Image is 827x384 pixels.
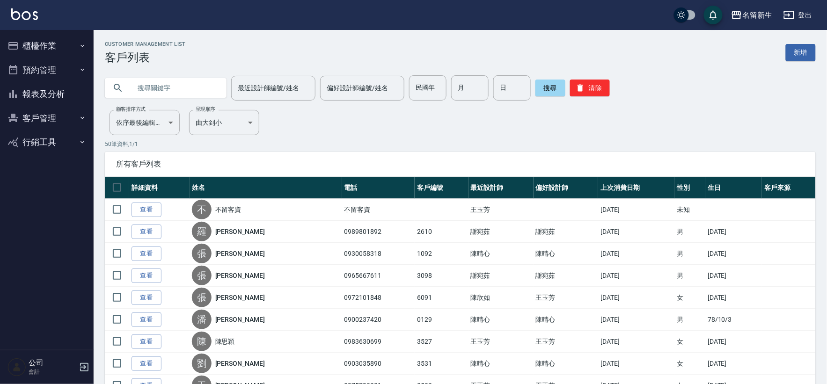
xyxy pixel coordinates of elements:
[4,34,90,58] button: 櫃檯作業
[29,368,76,376] p: 會計
[705,309,762,331] td: 78/10/3
[131,75,219,101] input: 搜尋關鍵字
[342,265,415,287] td: 0965667611
[116,159,805,169] span: 所有客戶列表
[132,225,161,239] a: 查看
[535,80,565,96] button: 搜尋
[468,221,534,243] td: 謝宛茹
[674,221,705,243] td: 男
[192,332,212,351] div: 陳
[534,309,599,331] td: 陳晴心
[598,177,674,199] th: 上次消費日期
[192,310,212,329] div: 潘
[704,6,723,24] button: save
[215,205,242,214] a: 不留客資
[534,265,599,287] td: 謝宛茹
[468,287,534,309] td: 陳欣如
[415,265,468,287] td: 3098
[705,331,762,353] td: [DATE]
[534,177,599,199] th: 偏好設計師
[534,287,599,309] td: 王玉芳
[415,177,468,199] th: 客戶編號
[342,287,415,309] td: 0972101848
[4,130,90,154] button: 行銷工具
[11,8,38,20] img: Logo
[742,9,772,21] div: 名留新生
[415,309,468,331] td: 0129
[468,177,534,199] th: 最近設計師
[598,309,674,331] td: [DATE]
[105,51,186,64] h3: 客戶列表
[598,331,674,353] td: [DATE]
[7,358,26,377] img: Person
[705,287,762,309] td: [DATE]
[215,227,265,236] a: [PERSON_NAME]
[342,353,415,375] td: 0903035890
[674,265,705,287] td: 男
[342,177,415,199] th: 電話
[342,199,415,221] td: 不留客資
[598,265,674,287] td: [DATE]
[674,243,705,265] td: 男
[705,177,762,199] th: 生日
[132,203,161,217] a: 查看
[342,243,415,265] td: 0930058318
[342,331,415,353] td: 0983630699
[598,221,674,243] td: [DATE]
[105,41,186,47] h2: Customer Management List
[215,271,265,280] a: [PERSON_NAME]
[196,106,215,113] label: 呈現順序
[4,106,90,130] button: 客戶管理
[342,221,415,243] td: 0989801892
[132,290,161,305] a: 查看
[132,334,161,349] a: 查看
[342,309,415,331] td: 0900237420
[215,293,265,302] a: [PERSON_NAME]
[468,265,534,287] td: 謝宛茹
[786,44,816,61] a: 新增
[415,221,468,243] td: 2610
[132,246,161,261] a: 查看
[215,359,265,368] a: [PERSON_NAME]
[132,268,161,283] a: 查看
[415,287,468,309] td: 6091
[674,309,705,331] td: 男
[192,354,212,373] div: 劉
[4,82,90,106] button: 報表及分析
[215,337,235,346] a: 陳思穎
[116,106,146,113] label: 顧客排序方式
[534,353,599,375] td: 陳晴心
[4,58,90,82] button: 預約管理
[415,331,468,353] td: 3527
[415,353,468,375] td: 3531
[762,177,816,199] th: 客戶來源
[534,331,599,353] td: 王玉芳
[192,288,212,307] div: 張
[598,243,674,265] td: [DATE]
[705,353,762,375] td: [DATE]
[570,80,610,96] button: 清除
[468,309,534,331] td: 陳晴心
[189,110,259,135] div: 由大到小
[192,266,212,285] div: 張
[534,221,599,243] td: 謝宛茹
[598,199,674,221] td: [DATE]
[132,356,161,371] a: 查看
[674,199,705,221] td: 未知
[132,312,161,327] a: 查看
[190,177,342,199] th: 姓名
[674,287,705,309] td: 女
[468,243,534,265] td: 陳晴心
[534,243,599,265] td: 陳晴心
[674,353,705,375] td: 女
[468,353,534,375] td: 陳晴心
[192,244,212,263] div: 張
[468,331,534,353] td: 王玉芳
[29,358,76,368] h5: 公司
[674,177,705,199] th: 性別
[598,287,674,309] td: [DATE]
[705,221,762,243] td: [DATE]
[215,249,265,258] a: [PERSON_NAME]
[105,140,816,148] p: 50 筆資料, 1 / 1
[215,315,265,324] a: [PERSON_NAME]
